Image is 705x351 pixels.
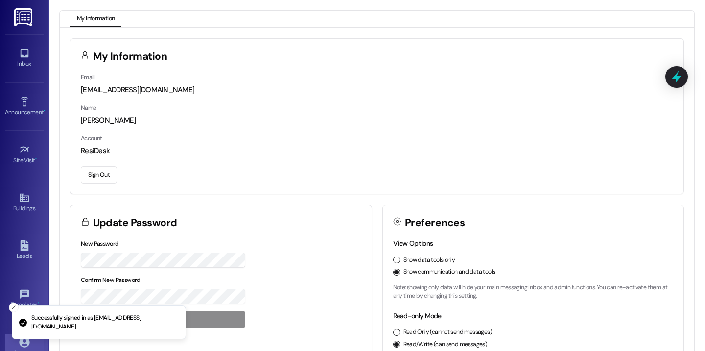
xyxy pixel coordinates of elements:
[81,73,94,81] label: Email
[93,218,177,228] h3: Update Password
[81,146,673,156] div: ResiDesk
[393,311,442,320] label: Read-only Mode
[403,340,488,349] label: Read/Write (can send messages)
[9,303,19,312] button: Close toast
[70,11,121,27] button: My Information
[81,166,117,184] button: Sign Out
[403,328,492,337] label: Read Only (cannot send messages)
[31,314,178,331] p: Successfully signed in as [EMAIL_ADDRESS][DOMAIN_NAME]
[35,155,37,162] span: •
[44,107,45,114] span: •
[5,45,44,71] a: Inbox
[393,283,674,301] p: Note: showing only data will hide your main messaging inbox and admin functions. You can re-activ...
[93,51,167,62] h3: My Information
[5,189,44,216] a: Buildings
[5,237,44,264] a: Leads
[405,218,465,228] h3: Preferences
[403,256,455,265] label: Show data tools only
[5,286,44,312] a: Templates •
[81,276,141,284] label: Confirm New Password
[81,240,119,248] label: New Password
[14,8,34,26] img: ResiDesk Logo
[81,85,673,95] div: [EMAIL_ADDRESS][DOMAIN_NAME]
[403,268,495,277] label: Show communication and data tools
[393,239,433,248] label: View Options
[81,134,102,142] label: Account
[81,116,673,126] div: [PERSON_NAME]
[5,141,44,168] a: Site Visit •
[81,104,96,112] label: Name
